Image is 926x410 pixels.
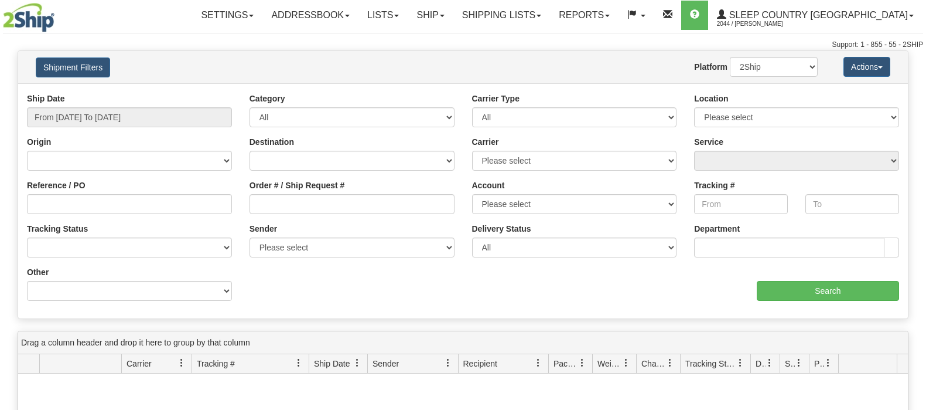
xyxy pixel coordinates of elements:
[27,93,65,104] label: Ship Date
[472,179,505,191] label: Account
[760,353,780,373] a: Delivery Status filter column settings
[814,358,824,370] span: Pickup Status
[289,353,309,373] a: Tracking # filter column settings
[818,353,838,373] a: Pickup Status filter column settings
[694,179,734,191] label: Tracking #
[717,18,805,30] span: 2044 / [PERSON_NAME]
[358,1,408,30] a: Lists
[27,223,88,235] label: Tracking Status
[27,179,86,191] label: Reference / PO
[36,57,110,77] button: Shipment Filters
[550,1,619,30] a: Reports
[685,358,736,370] span: Tracking Status
[694,93,728,104] label: Location
[463,358,497,370] span: Recipient
[528,353,548,373] a: Recipient filter column settings
[3,3,54,32] img: logo2044.jpg
[250,223,277,235] label: Sender
[730,353,750,373] a: Tracking Status filter column settings
[694,223,740,235] label: Department
[757,281,899,301] input: Search
[197,358,235,370] span: Tracking #
[250,136,294,148] label: Destination
[373,358,399,370] span: Sender
[408,1,453,30] a: Ship
[597,358,622,370] span: Weight
[553,358,578,370] span: Packages
[805,194,899,214] input: To
[27,136,51,148] label: Origin
[250,93,285,104] label: Category
[726,10,908,20] span: Sleep Country [GEOGRAPHIC_DATA]
[789,353,809,373] a: Shipment Issues filter column settings
[192,1,262,30] a: Settings
[572,353,592,373] a: Packages filter column settings
[708,1,922,30] a: Sleep Country [GEOGRAPHIC_DATA] 2044 / [PERSON_NAME]
[694,194,788,214] input: From
[899,145,925,265] iframe: chat widget
[694,136,723,148] label: Service
[27,266,49,278] label: Other
[18,331,908,354] div: grid grouping header
[3,40,923,50] div: Support: 1 - 855 - 55 - 2SHIP
[250,179,345,191] label: Order # / Ship Request #
[262,1,358,30] a: Addressbook
[694,61,727,73] label: Platform
[756,358,766,370] span: Delivery Status
[453,1,550,30] a: Shipping lists
[616,353,636,373] a: Weight filter column settings
[347,353,367,373] a: Ship Date filter column settings
[472,93,520,104] label: Carrier Type
[843,57,890,77] button: Actions
[314,358,350,370] span: Ship Date
[660,353,680,373] a: Charge filter column settings
[641,358,666,370] span: Charge
[172,353,192,373] a: Carrier filter column settings
[472,223,531,235] label: Delivery Status
[785,358,795,370] span: Shipment Issues
[472,136,499,148] label: Carrier
[127,358,152,370] span: Carrier
[438,353,458,373] a: Sender filter column settings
